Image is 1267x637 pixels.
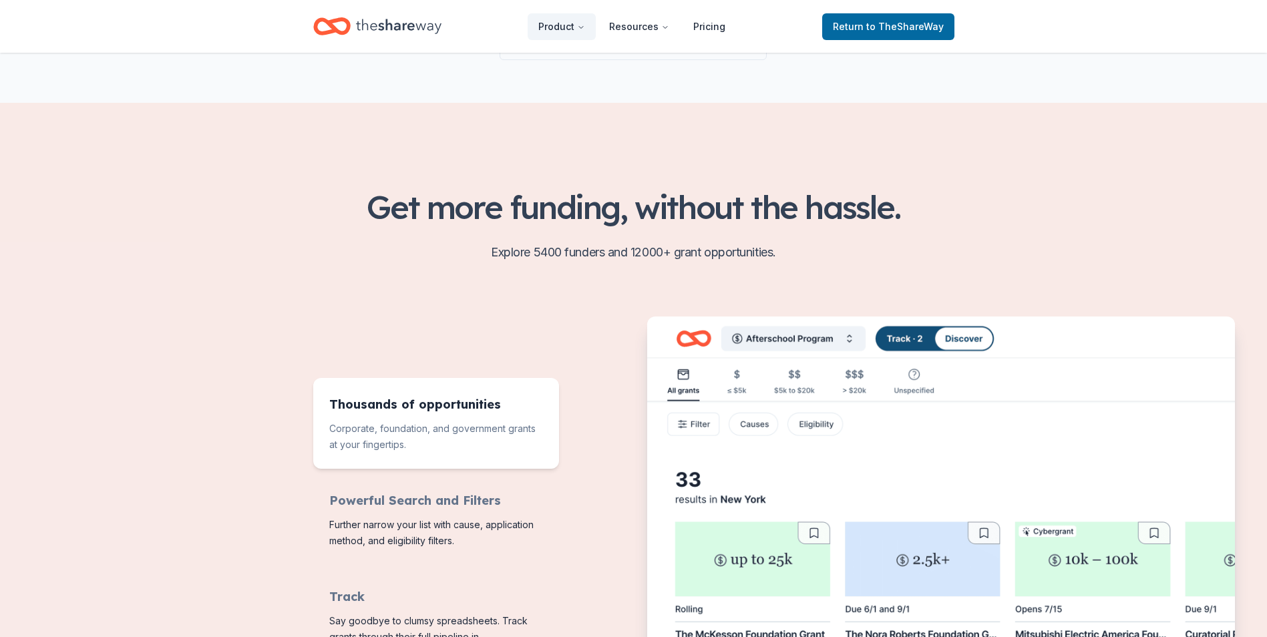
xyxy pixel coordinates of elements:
span: Return [833,19,944,35]
a: Pricing [683,13,736,40]
a: Home [313,11,441,42]
a: Returnto TheShareWay [822,13,954,40]
nav: Main [528,11,736,42]
p: Explore 5400 funders and 12000+ grant opportunities. [313,242,954,263]
button: Product [528,13,596,40]
span: to TheShareWay [866,21,944,32]
h2: Get more funding, without the hassle. [313,188,954,226]
button: Resources [598,13,680,40]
